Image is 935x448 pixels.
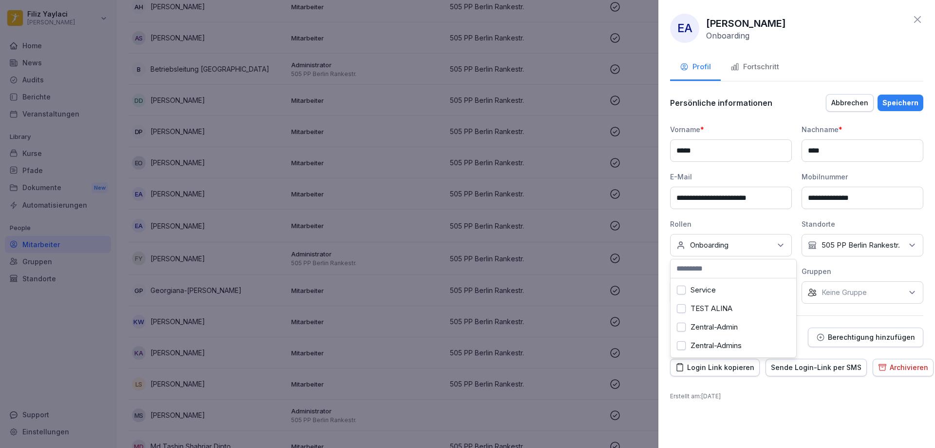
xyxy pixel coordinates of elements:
button: Profil [670,55,721,81]
p: [PERSON_NAME] [706,16,786,31]
button: Speichern [878,95,923,111]
label: Zentral-Admins [691,341,742,350]
div: Standorte [802,219,923,229]
p: Berechtigung hinzufügen [828,333,915,341]
p: Onboarding [690,240,729,250]
p: Persönliche informationen [670,98,772,108]
div: Profil [680,61,711,73]
button: Archivieren [873,359,934,376]
div: Mobilnummer [802,172,923,182]
div: Abbrechen [831,97,868,108]
div: Speichern [882,97,918,108]
div: Gruppen [802,266,923,276]
div: EA [670,14,699,43]
button: Fortschritt [721,55,789,81]
button: Sende Login-Link per SMS [766,359,867,376]
div: Nachname [802,124,923,135]
label: Zentral-Admin [691,323,738,331]
p: Keine Gruppe [822,288,867,297]
button: Berechtigung hinzufügen [808,328,923,347]
div: Archivieren [878,362,928,373]
button: Abbrechen [826,94,874,112]
button: Login Link kopieren [670,359,760,376]
p: Onboarding [706,31,749,40]
div: E-Mail [670,172,792,182]
label: TEST ALINA [691,304,732,313]
div: Login Link kopieren [675,362,754,373]
p: Erstellt am : [DATE] [670,392,923,401]
div: Fortschritt [730,61,779,73]
label: Service [691,286,716,294]
div: Rollen [670,219,792,229]
p: 505 PP Berlin Rankestr. [822,240,900,250]
div: Vorname [670,124,792,135]
div: Sende Login-Link per SMS [771,362,861,373]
